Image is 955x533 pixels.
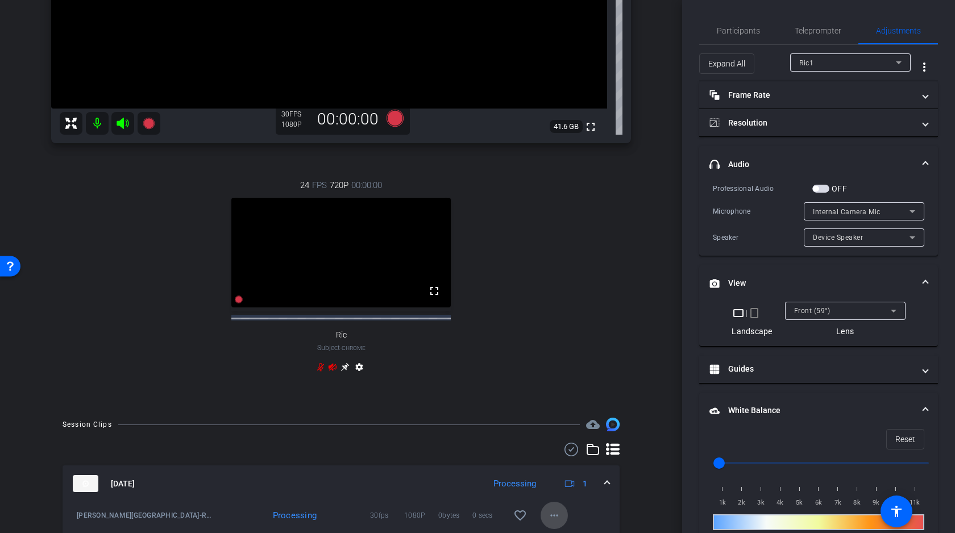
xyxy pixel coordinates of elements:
[586,418,600,431] mat-icon: cloud_upload
[911,53,938,81] button: More Options for Adjustments Panel
[699,81,938,109] mat-expansion-panel-header: Frame Rate
[795,27,841,35] span: Teleprompter
[267,510,315,521] div: Processing
[905,497,924,509] span: 11k
[713,183,812,194] div: Professional Audio
[584,120,597,134] mat-icon: fullscreen
[867,497,886,509] span: 9k
[713,206,804,217] div: Microphone
[63,419,112,430] div: Session Clips
[829,183,847,194] label: OFF
[813,208,881,216] span: Internal Camera Mic
[751,497,771,509] span: 3k
[289,110,301,118] span: FPS
[709,277,914,289] mat-panel-title: View
[713,232,804,243] div: Speaker
[848,497,867,509] span: 8k
[312,179,327,191] span: FPS
[340,344,342,352] span: -
[310,110,386,129] div: 00:00:00
[709,405,914,417] mat-panel-title: White Balance
[732,306,772,320] div: |
[895,428,915,450] span: Reset
[351,179,382,191] span: 00:00:00
[63,465,620,502] mat-expansion-panel-header: thumb-nail[DATE]Processing1
[917,60,931,74] mat-icon: more_vert
[404,510,438,521] span: 1080P
[709,159,914,170] mat-panel-title: Audio
[709,117,914,129] mat-panel-title: Resolution
[586,418,600,431] span: Destinations for your clips
[550,120,583,134] span: 41.6 GB
[699,109,938,136] mat-expansion-panel-header: Resolution
[438,510,472,521] span: 0bytes
[77,510,211,521] span: [PERSON_NAME][GEOGRAPHIC_DATA]-Ric1-Test-2025-08-19-09-24-11-903-0
[886,429,924,449] button: Reset
[790,497,809,509] span: 5k
[699,393,938,429] mat-expansion-panel-header: White Balance
[699,302,938,346] div: View
[547,509,561,522] mat-icon: more_horiz
[809,497,828,509] span: 6k
[472,510,506,521] span: 0 secs
[352,363,366,376] mat-icon: settings
[828,497,848,509] span: 7k
[336,330,347,340] span: Ric
[427,284,441,298] mat-icon: fullscreen
[370,510,404,521] span: 30fps
[699,265,938,302] mat-expansion-panel-header: View
[748,306,761,320] mat-icon: crop_portrait
[732,497,751,509] span: 2k
[890,505,903,518] mat-icon: accessibility
[876,27,921,35] span: Adjustments
[111,478,135,490] span: [DATE]
[330,179,348,191] span: 720P
[488,477,542,490] div: Processing
[317,343,366,353] span: Subject
[699,53,754,74] button: Expand All
[583,478,587,490] span: 1
[709,89,914,101] mat-panel-title: Frame Rate
[606,418,620,431] img: Session clips
[342,345,366,351] span: Chrome
[281,110,310,119] div: 30
[713,497,732,509] span: 1k
[717,27,760,35] span: Participants
[709,363,914,375] mat-panel-title: Guides
[770,497,790,509] span: 4k
[513,509,527,522] mat-icon: favorite_border
[73,475,98,492] img: thumb-nail
[794,307,831,315] span: Front (59°)
[281,120,310,129] div: 1080P
[300,179,309,191] span: 24
[813,234,863,241] span: Device Speaker
[732,326,772,337] div: Landscape
[699,182,938,256] div: Audio
[708,53,745,74] span: Expand All
[699,146,938,182] mat-expansion-panel-header: Audio
[799,59,813,67] span: Ric1
[732,306,745,320] mat-icon: crop_landscape
[699,356,938,383] mat-expansion-panel-header: Guides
